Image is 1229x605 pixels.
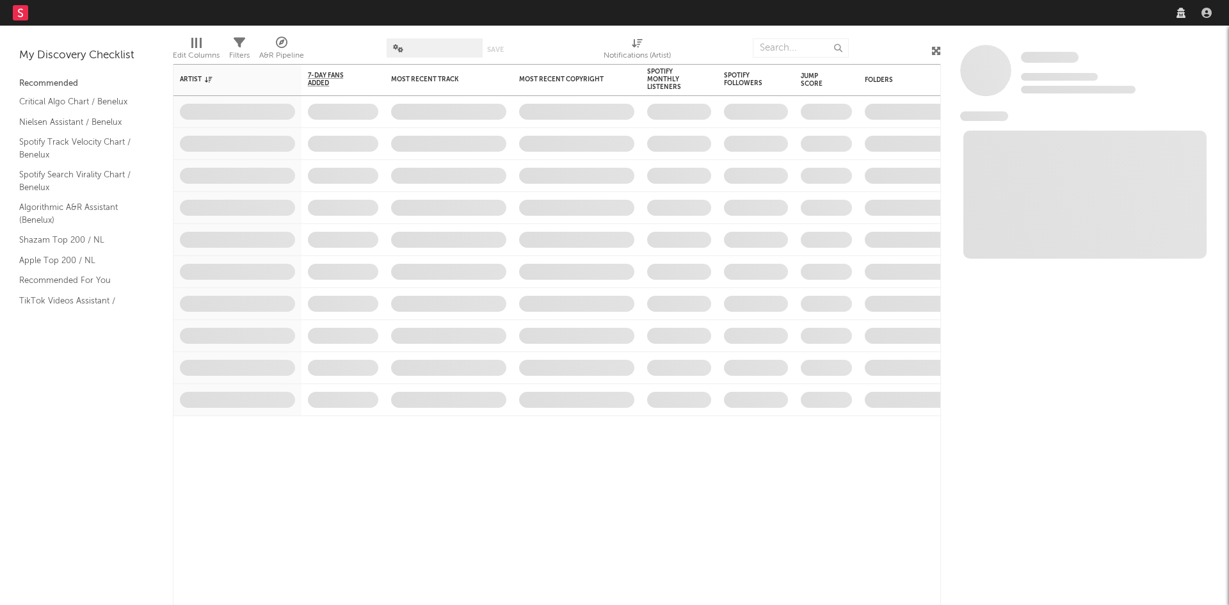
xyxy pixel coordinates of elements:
[19,115,141,129] a: Nielsen Assistant / Benelux
[19,294,141,320] a: TikTok Videos Assistant / Benelux
[173,48,220,63] div: Edit Columns
[519,76,615,83] div: Most Recent Copyright
[308,72,359,87] span: 7-Day Fans Added
[604,48,671,63] div: Notifications (Artist)
[647,68,692,91] div: Spotify Monthly Listeners
[801,72,833,88] div: Jump Score
[19,254,141,268] a: Apple Top 200 / NL
[1021,86,1136,93] span: 0 fans last week
[19,135,141,161] a: Spotify Track Velocity Chart / Benelux
[19,168,141,194] a: Spotify Search Virality Chart / Benelux
[19,233,141,247] a: Shazam Top 200 / NL
[180,76,276,83] div: Artist
[487,46,504,53] button: Save
[19,48,154,63] div: My Discovery Checklist
[229,48,250,63] div: Filters
[19,95,141,109] a: Critical Algo Chart / Benelux
[19,76,154,92] div: Recommended
[1021,52,1079,63] span: Some Artist
[865,76,961,84] div: Folders
[259,32,304,69] div: A&R Pipeline
[1021,73,1098,81] span: Tracking Since: [DATE]
[19,200,141,227] a: Algorithmic A&R Assistant (Benelux)
[259,48,304,63] div: A&R Pipeline
[960,111,1008,121] span: News Feed
[173,32,220,69] div: Edit Columns
[229,32,250,69] div: Filters
[1021,51,1079,64] a: Some Artist
[753,38,849,58] input: Search...
[391,76,487,83] div: Most Recent Track
[724,72,769,87] div: Spotify Followers
[19,273,141,287] a: Recommended For You
[604,32,671,69] div: Notifications (Artist)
